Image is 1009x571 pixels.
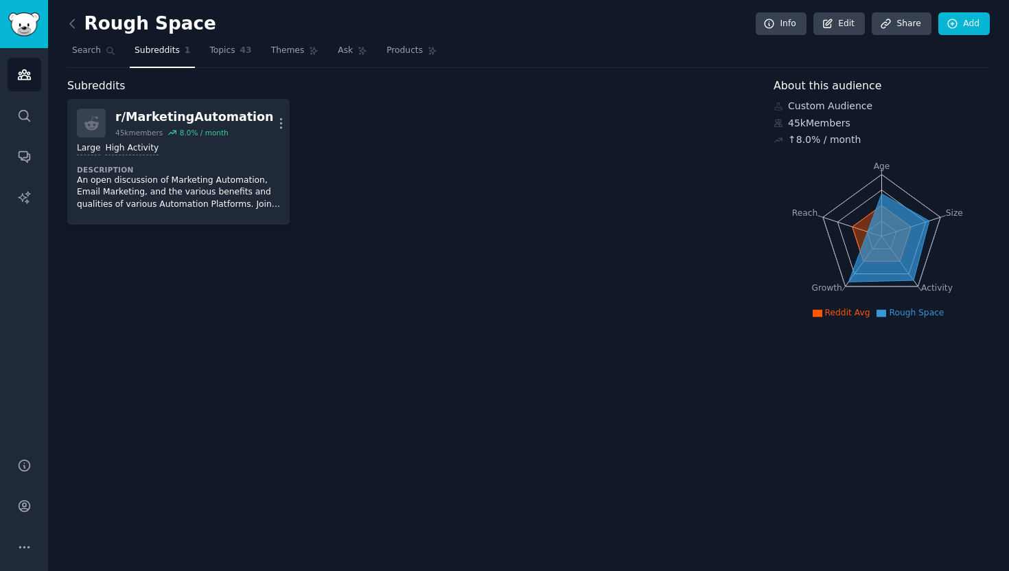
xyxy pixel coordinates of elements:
a: Search [67,40,120,68]
div: 45k members [115,128,163,137]
span: Search [72,45,101,57]
span: 43 [240,45,252,57]
span: About this audience [774,78,881,95]
span: Ask [338,45,353,57]
div: Custom Audience [774,99,990,113]
span: Subreddits [135,45,180,57]
a: r/MarketingAutomation45kmembers8.0% / monthLargeHigh ActivityDescriptionAn open discussion of Mar... [67,99,290,225]
span: Themes [271,45,305,57]
a: Themes [266,40,324,68]
div: High Activity [105,142,159,155]
img: GummySearch logo [8,12,40,36]
a: Ask [333,40,372,68]
div: Large [77,142,100,155]
a: Edit [813,12,865,36]
div: 45k Members [774,116,990,131]
div: ↑ 8.0 % / month [788,133,861,147]
a: Products [382,40,442,68]
tspan: Activity [921,283,953,293]
span: Topics [209,45,235,57]
p: An open discussion of Marketing Automation, Email Marketing, and the various benefits and qualiti... [77,175,280,211]
tspan: Age [874,161,890,171]
div: r/ MarketingAutomation [115,109,274,126]
span: Subreddits [67,78,126,95]
span: Reddit Avg [825,308,870,317]
span: 1 [185,45,191,57]
a: Share [872,12,931,36]
tspan: Growth [812,283,842,293]
tspan: Reach [792,208,818,217]
span: Rough Space [889,308,944,317]
div: 8.0 % / month [180,128,229,137]
a: Topics43 [205,40,256,68]
a: Info [756,12,807,36]
a: Add [938,12,990,36]
tspan: Size [946,208,963,217]
dt: Description [77,165,280,175]
h2: Rough Space [67,13,216,35]
a: Subreddits1 [130,40,195,68]
span: Products [386,45,423,57]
